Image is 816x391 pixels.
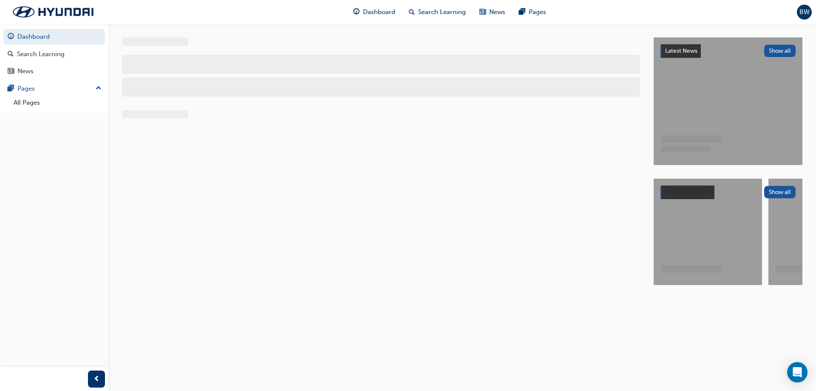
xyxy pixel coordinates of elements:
a: All Pages [10,96,105,109]
span: pages-icon [519,7,525,17]
a: pages-iconPages [512,3,553,21]
img: Trak [4,3,102,21]
a: news-iconNews [473,3,512,21]
a: search-iconSearch Learning [402,3,473,21]
a: Dashboard [3,29,105,45]
a: News [3,63,105,79]
span: search-icon [409,7,415,17]
button: BW [797,5,812,20]
div: Pages [17,84,35,94]
button: Show all [764,45,796,57]
a: guage-iconDashboard [346,3,402,21]
span: prev-icon [93,374,100,385]
span: pages-icon [8,85,14,93]
span: guage-icon [353,7,360,17]
span: up-icon [96,83,102,94]
div: Search Learning [17,49,65,59]
span: search-icon [8,51,14,58]
button: Show all [764,186,796,198]
span: News [489,7,505,17]
span: Dashboard [363,7,395,17]
button: Pages [3,81,105,97]
span: guage-icon [8,33,14,41]
a: Search Learning [3,46,105,62]
span: news-icon [8,68,14,75]
span: BW [799,7,810,17]
a: Show all [660,186,796,199]
button: DashboardSearch LearningNews [3,27,105,81]
span: Search Learning [418,7,466,17]
div: Open Intercom Messenger [787,362,807,382]
div: News [17,66,34,76]
a: Latest NewsShow all [660,44,796,58]
span: Pages [529,7,546,17]
span: Latest News [665,47,697,54]
span: news-icon [479,7,486,17]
